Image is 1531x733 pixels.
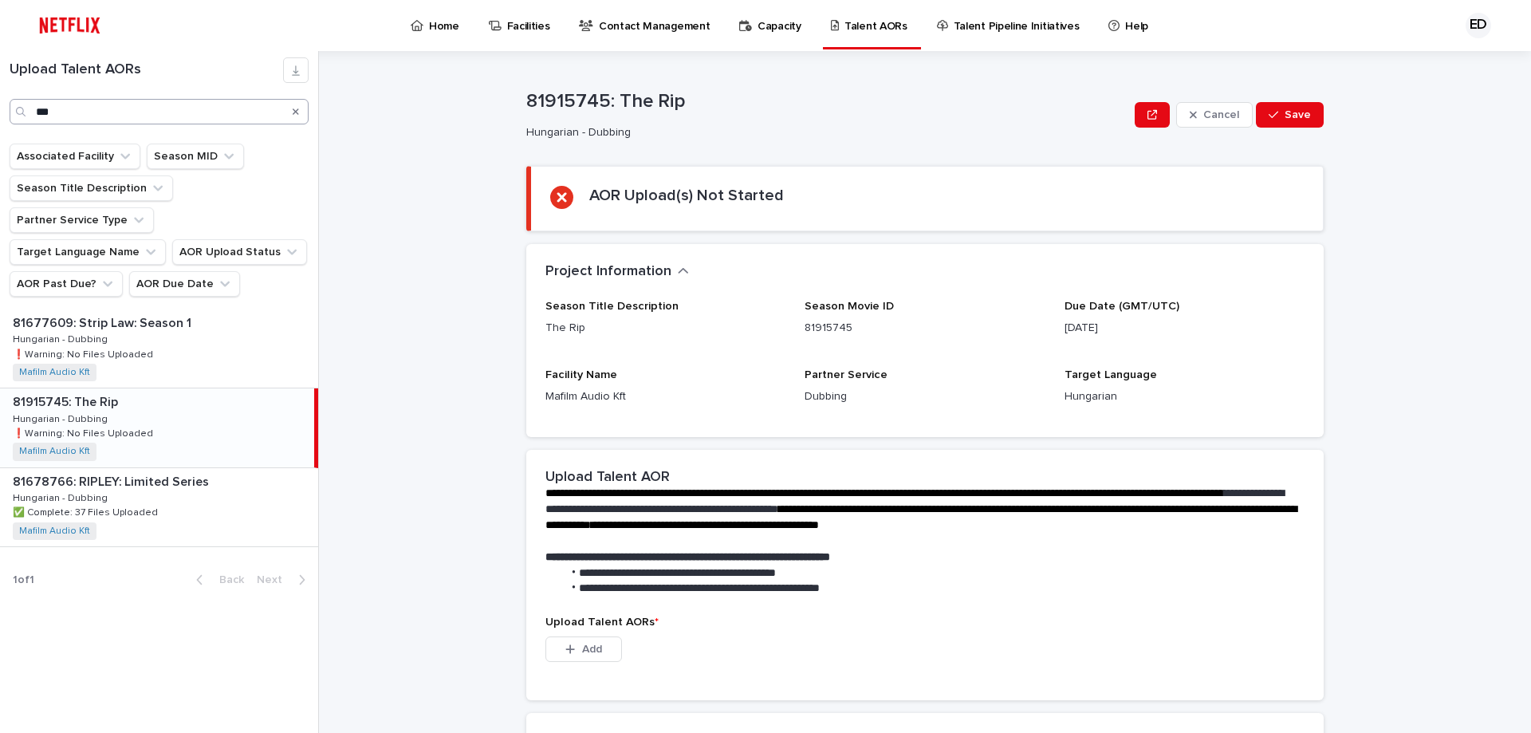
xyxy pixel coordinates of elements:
[1065,369,1157,380] span: Target Language
[183,573,250,587] button: Back
[257,574,292,585] span: Next
[589,186,784,205] h2: AOR Upload(s) Not Started
[545,320,785,337] p: The Rip
[545,301,679,312] span: Season Title Description
[1203,109,1239,120] span: Cancel
[805,388,1045,405] p: Dubbing
[1065,320,1305,337] p: [DATE]
[10,271,123,297] button: AOR Past Due?
[582,644,602,655] span: Add
[545,263,689,281] button: Project Information
[10,239,166,265] button: Target Language Name
[129,271,240,297] button: AOR Due Date
[13,313,195,331] p: 81677609: Strip Law: Season 1
[32,10,108,41] img: ifQbXi3ZQGMSEF7WDB7W
[805,369,888,380] span: Partner Service
[19,526,90,537] a: Mafilm Audio Kft
[526,90,1128,113] p: 81915745: The Rip
[1176,102,1253,128] button: Cancel
[210,574,244,585] span: Back
[10,144,140,169] button: Associated Facility
[13,425,156,439] p: ❗️Warning: No Files Uploaded
[10,175,173,201] button: Season Title Description
[13,392,121,410] p: 81915745: The Rip
[545,369,617,380] span: Facility Name
[545,263,671,281] h2: Project Information
[13,490,111,504] p: Hungarian - Dubbing
[19,446,90,457] a: Mafilm Audio Kft
[13,331,111,345] p: Hungarian - Dubbing
[147,144,244,169] button: Season MID
[13,471,212,490] p: 81678766: RIPLEY: Limited Series
[19,367,90,378] a: Mafilm Audio Kft
[1065,388,1305,405] p: Hungarian
[172,239,307,265] button: AOR Upload Status
[805,301,894,312] span: Season Movie ID
[10,61,283,79] h1: Upload Talent AORs
[545,469,670,487] h2: Upload Talent AOR
[545,388,785,405] p: Mafilm Audio Kft
[1466,13,1491,38] div: ED
[13,346,156,361] p: ❗️Warning: No Files Uploaded
[1285,109,1311,120] span: Save
[1256,102,1324,128] button: Save
[250,573,318,587] button: Next
[805,320,1045,337] p: 81915745
[13,411,111,425] p: Hungarian - Dubbing
[13,504,161,518] p: ✅ Complete: 37 Files Uploaded
[545,636,622,662] button: Add
[10,99,309,124] input: Search
[526,126,1122,140] p: Hungarian - Dubbing
[1065,301,1179,312] span: Due Date (GMT/UTC)
[10,207,154,233] button: Partner Service Type
[545,617,659,628] span: Upload Talent AORs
